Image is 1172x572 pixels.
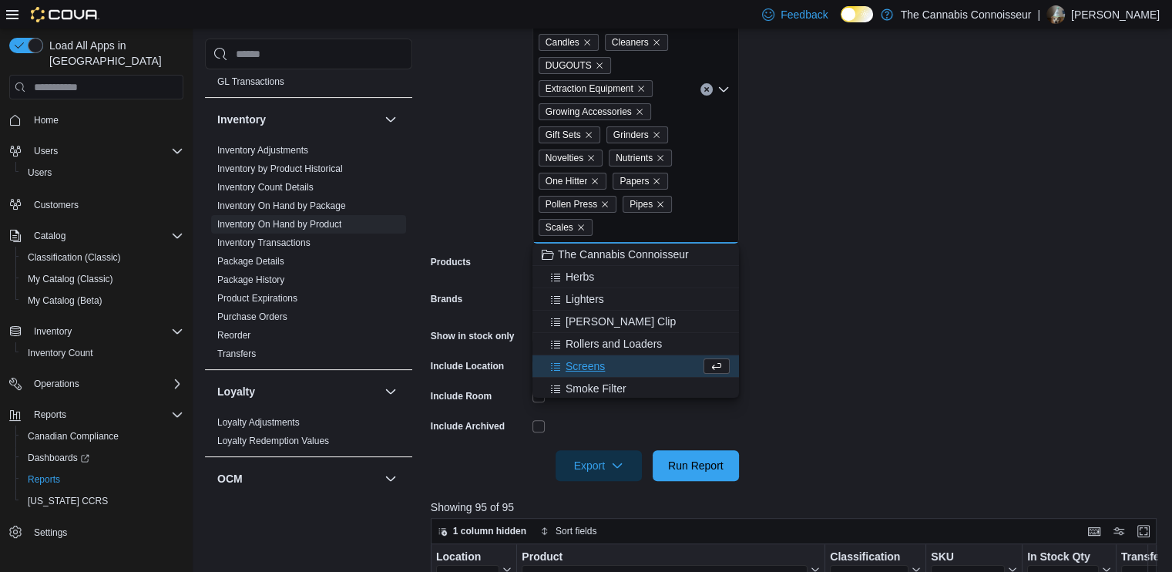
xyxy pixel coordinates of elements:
button: Settings [3,521,190,543]
span: Grinders [613,127,649,143]
a: Inventory On Hand by Product [217,219,341,230]
span: Export [565,450,633,481]
a: Users [22,163,58,182]
span: Users [34,145,58,157]
span: Reorder [217,329,250,342]
a: My Catalog (Beta) [22,291,109,310]
span: Catalog [28,227,183,245]
a: My Catalog (Classic) [22,270,119,288]
span: Nutrients [609,150,672,167]
span: Dashboards [28,452,89,464]
button: Screens [532,355,739,378]
a: Package History [217,274,284,285]
button: The Cannabis Connoisseur [532,244,739,266]
span: Classification (Classic) [28,251,121,264]
span: Inventory Transactions [217,237,311,249]
div: Finance [205,54,412,97]
span: Gift Sets [546,127,581,143]
button: 1 column hidden [432,522,532,540]
span: Herbs [566,269,594,284]
h3: Loyalty [217,384,255,399]
a: Home [28,111,65,130]
button: Smoke Filter [532,378,739,400]
button: Users [15,162,190,183]
span: DUGOUTS [539,57,611,74]
a: Reports [22,470,66,489]
span: My Catalog (Classic) [28,273,113,285]
span: Inventory On Hand by Package [217,200,346,212]
div: Classification [830,550,908,565]
button: Home [3,109,190,131]
span: Package Details [217,255,284,267]
button: Inventory [217,112,378,127]
a: GL Transactions [217,76,284,87]
span: Cleaners [605,34,668,51]
span: Settings [28,523,183,542]
button: Remove Candles from selection in this group [583,38,592,47]
button: Export [556,450,642,481]
button: [PERSON_NAME] Clip [532,311,739,333]
button: Reports [3,404,190,426]
span: Users [28,167,52,179]
span: [US_STATE] CCRS [28,495,108,507]
span: Reports [22,470,183,489]
button: Operations [3,373,190,395]
div: In Stock Qty [1027,550,1099,565]
span: Pipes [630,197,653,212]
span: Operations [28,375,183,393]
button: Inventory [381,110,400,129]
a: Loyalty Adjustments [217,417,300,428]
button: Enter fullscreen [1134,522,1153,540]
a: Transfers [217,348,256,359]
span: Novelties [546,150,583,166]
span: DUGOUTS [546,58,592,73]
a: Inventory by Product Historical [217,163,343,174]
span: Dark Mode [841,22,841,23]
a: Reorder [217,330,250,341]
button: Reports [15,469,190,490]
button: Inventory [3,321,190,342]
span: Feedback [781,7,828,22]
button: My Catalog (Classic) [15,268,190,290]
span: Reports [34,409,66,421]
button: Display options [1110,522,1128,540]
span: Users [22,163,183,182]
span: Run Report [668,458,724,473]
a: Customers [28,196,85,214]
span: Extraction Equipment [539,80,653,97]
button: Operations [28,375,86,393]
span: Rollers and Loaders [566,336,662,352]
p: [PERSON_NAME] [1071,5,1160,24]
span: Canadian Compliance [22,427,183,446]
div: Location [436,550,499,565]
button: Remove Cleaners from selection in this group [652,38,661,47]
button: Customers [3,193,190,215]
a: Inventory Transactions [217,237,311,248]
button: Remove Nutrients from selection in this group [656,153,665,163]
span: Growing Accessories [546,104,632,119]
h3: OCM [217,471,243,486]
span: Inventory [34,325,72,338]
span: Inventory Count [22,344,183,362]
span: Grinders [606,126,668,143]
a: Classification (Classic) [22,248,127,267]
button: Catalog [3,225,190,247]
a: Settings [28,523,73,542]
span: Inventory [28,322,183,341]
button: Remove Papers from selection in this group [652,177,661,186]
div: Candice Flynt [1046,5,1065,24]
a: Package Details [217,256,284,267]
a: Loyalty Redemption Values [217,436,329,446]
span: Settings [34,527,67,539]
span: Purchase Orders [217,311,287,323]
p: | [1037,5,1040,24]
button: Remove Scales from selection in this group [576,223,586,232]
h3: Inventory [217,112,266,127]
span: Catalog [34,230,65,242]
span: Inventory by Product Historical [217,163,343,175]
a: Inventory Count [22,344,99,362]
span: Reports [28,405,183,424]
div: Inventory [205,141,412,369]
span: Product Expirations [217,292,297,305]
button: Remove Novelties from selection in this group [586,153,596,163]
